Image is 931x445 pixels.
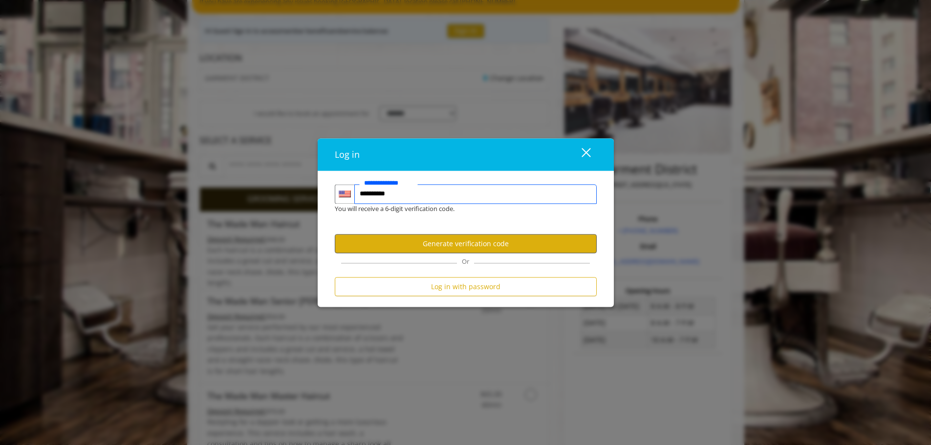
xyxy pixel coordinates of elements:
span: Log in [335,148,360,160]
div: Country [335,184,354,204]
button: close dialog [563,145,597,165]
div: close dialog [570,147,590,162]
div: You will receive a 6-digit verification code. [327,204,589,214]
button: Log in with password [335,277,597,297]
span: Or [457,257,474,266]
button: Generate verification code [335,234,597,254]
